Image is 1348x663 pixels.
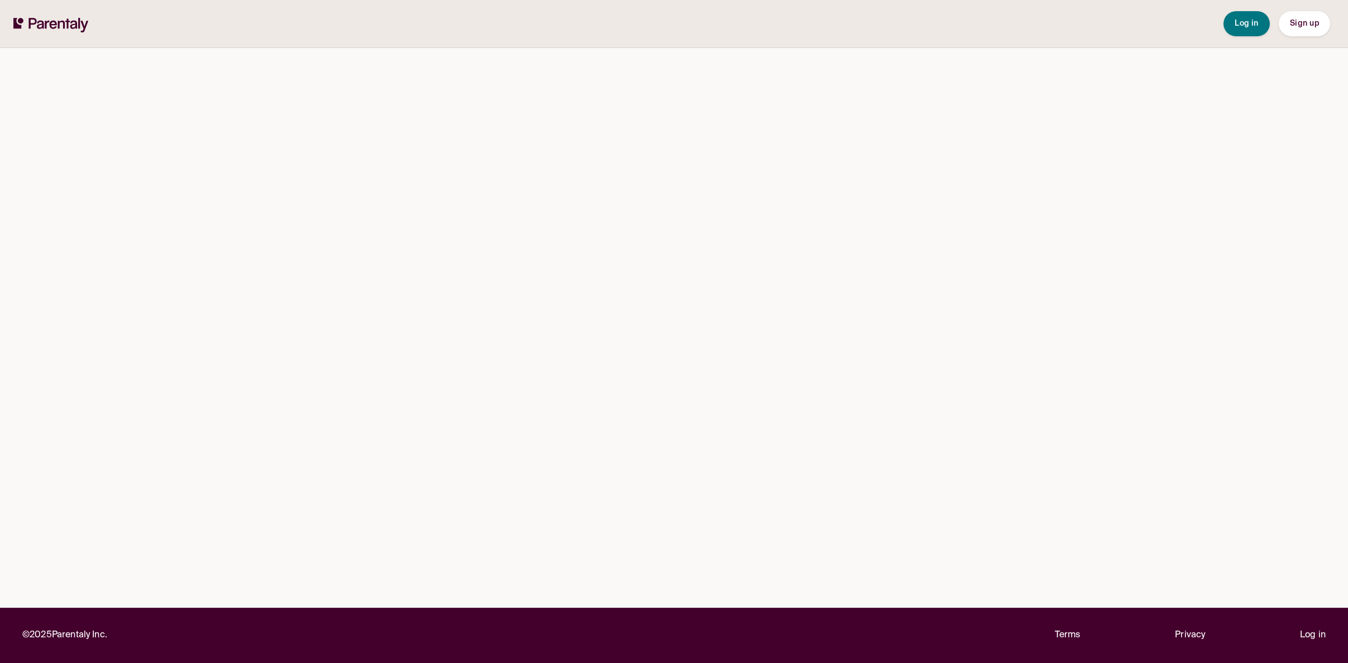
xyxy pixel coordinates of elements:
button: Sign up [1279,11,1330,36]
span: Log in [1235,20,1259,27]
a: Terms [1055,628,1081,643]
span: Sign up [1290,20,1319,27]
a: Privacy [1175,628,1205,643]
button: Log in [1223,11,1270,36]
a: Log in [1300,628,1326,643]
p: © 2025 Parentaly Inc. [22,628,107,643]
